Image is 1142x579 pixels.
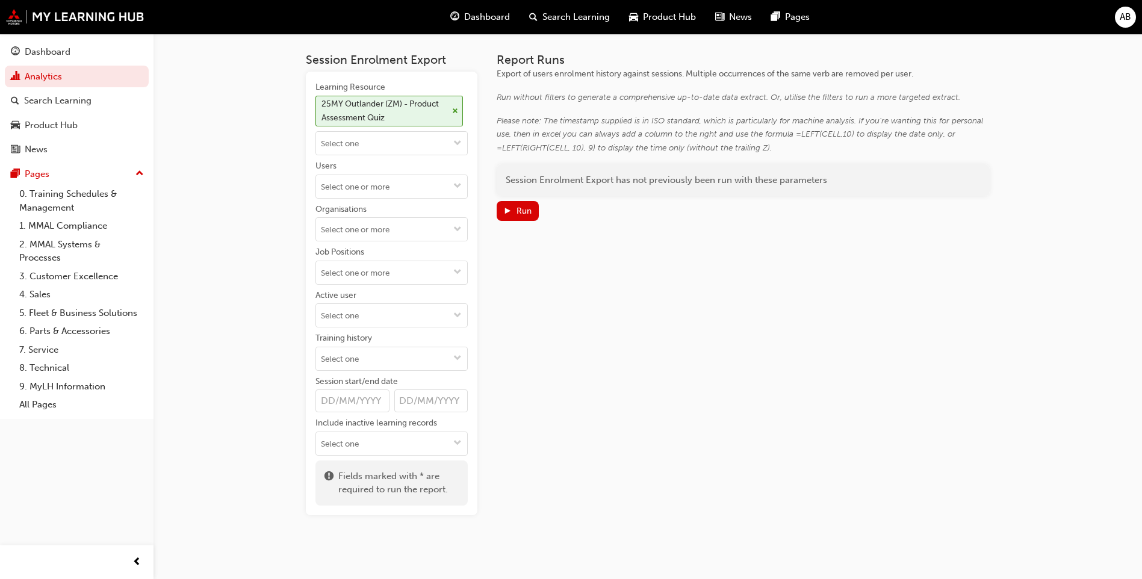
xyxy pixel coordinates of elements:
[11,169,20,180] span: pages-icon
[785,10,810,24] span: Pages
[448,347,467,370] button: toggle menu
[316,347,467,370] input: Training historytoggle menu
[25,143,48,156] div: News
[520,5,619,29] a: search-iconSearch Learning
[315,81,385,93] div: Learning Resource
[321,98,447,125] div: 25MY Outlander (ZM) - Product Assessment Quiz
[25,119,78,132] div: Product Hub
[453,311,462,321] span: down-icon
[715,10,724,25] span: news-icon
[5,39,149,163] button: DashboardAnalyticsSearch LearningProduct HubNews
[448,132,467,155] button: toggle menu
[771,10,780,25] span: pages-icon
[25,45,70,59] div: Dashboard
[14,285,149,304] a: 4. Sales
[5,66,149,88] a: Analytics
[14,185,149,217] a: 0. Training Schedules & Management
[11,47,20,58] span: guage-icon
[448,261,467,284] button: toggle menu
[14,217,149,235] a: 1. MMAL Compliance
[762,5,819,29] a: pages-iconPages
[5,138,149,161] a: News
[316,132,467,155] input: Learning Resource25MY Outlander (ZM) - Product Assessment Quizcross-icontoggle menu
[14,341,149,359] a: 7. Service
[497,114,990,155] div: Please note: The timestamp supplied is in ISO standard, which is particularly for machine analysi...
[315,332,372,344] div: Training history
[1120,10,1131,24] span: AB
[529,10,538,25] span: search-icon
[1115,7,1136,28] button: AB
[316,175,467,198] input: Userstoggle menu
[14,377,149,396] a: 9. MyLH Information
[453,439,462,449] span: down-icon
[324,469,334,497] span: exclaim-icon
[338,469,459,497] span: Fields marked with * are required to run the report.
[14,235,149,267] a: 2. MMAL Systems & Processes
[25,167,49,181] div: Pages
[14,322,149,341] a: 6. Parts & Accessories
[542,10,610,24] span: Search Learning
[24,94,92,108] div: Search Learning
[315,417,437,429] div: Include inactive learning records
[315,389,389,412] input: Session start/end date
[315,246,364,258] div: Job Positions
[5,90,149,112] a: Search Learning
[5,163,149,185] button: Pages
[441,5,520,29] a: guage-iconDashboard
[14,304,149,323] a: 5. Fleet & Business Solutions
[497,91,990,105] div: Run without filters to generate a comprehensive up-to-date data extract. Or, utilise the filters ...
[11,96,19,107] span: search-icon
[11,144,20,155] span: news-icon
[450,10,459,25] span: guage-icon
[316,261,467,284] input: Job Positionstoggle menu
[497,164,990,196] div: Session Enrolment Export has not previously been run with these parameters
[517,206,532,216] div: Run
[316,432,467,455] input: Include inactive learning recordstoggle menu
[452,108,458,115] span: cross-icon
[453,354,462,364] span: down-icon
[315,289,356,302] div: Active user
[315,203,367,215] div: Organisations
[135,166,144,182] span: up-icon
[11,72,20,82] span: chart-icon
[497,201,539,221] button: Run
[729,10,752,24] span: News
[448,432,467,455] button: toggle menu
[629,10,638,25] span: car-icon
[497,69,913,79] span: Export of users enrolment history against sessions. Multiple occurrences of the same verb are rem...
[14,267,149,286] a: 3. Customer Excellence
[14,395,149,414] a: All Pages
[14,359,149,377] a: 8. Technical
[394,389,468,412] input: Session start/end date
[6,9,144,25] img: mmal
[316,304,467,327] input: Active usertoggle menu
[448,218,467,241] button: toggle menu
[453,182,462,192] span: down-icon
[453,268,462,278] span: down-icon
[619,5,706,29] a: car-iconProduct Hub
[453,139,462,149] span: down-icon
[315,376,398,388] div: Session start/end date
[5,41,149,63] a: Dashboard
[306,53,477,67] h3: Session Enrolment Export
[11,120,20,131] span: car-icon
[448,304,467,327] button: toggle menu
[132,555,141,570] span: prev-icon
[316,218,467,241] input: Organisationstoggle menu
[643,10,696,24] span: Product Hub
[464,10,510,24] span: Dashboard
[706,5,762,29] a: news-iconNews
[497,53,990,67] h3: Report Runs
[5,114,149,137] a: Product Hub
[453,225,462,235] span: down-icon
[448,175,467,198] button: toggle menu
[503,207,512,217] span: play-icon
[315,160,337,172] div: Users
